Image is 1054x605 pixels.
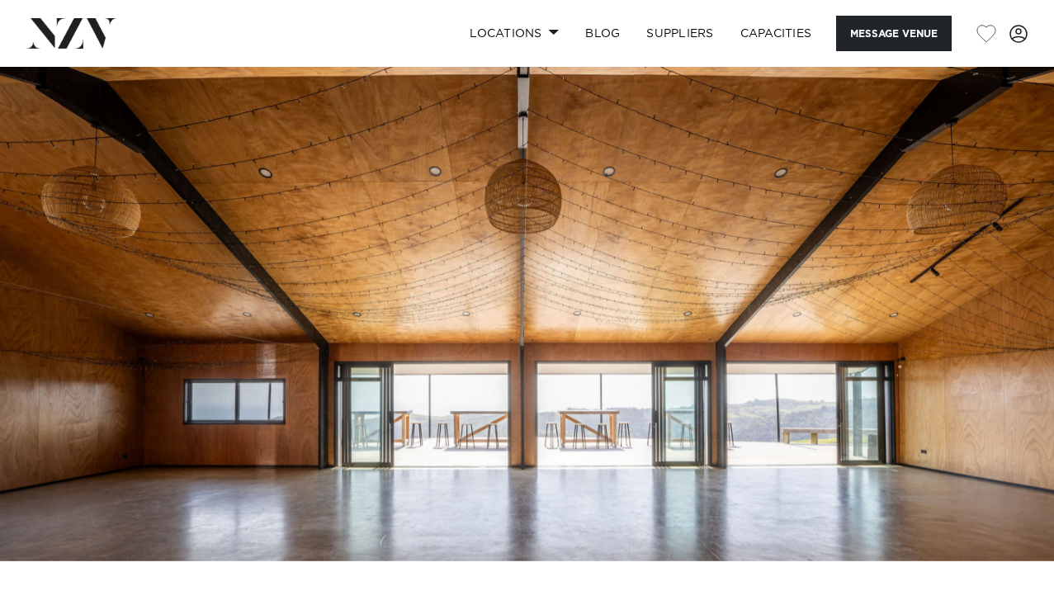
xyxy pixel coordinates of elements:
[572,16,633,51] a: BLOG
[633,16,726,51] a: SUPPLIERS
[456,16,572,51] a: Locations
[26,18,116,48] img: nzv-logo.png
[836,16,952,51] button: Message Venue
[727,16,825,51] a: Capacities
